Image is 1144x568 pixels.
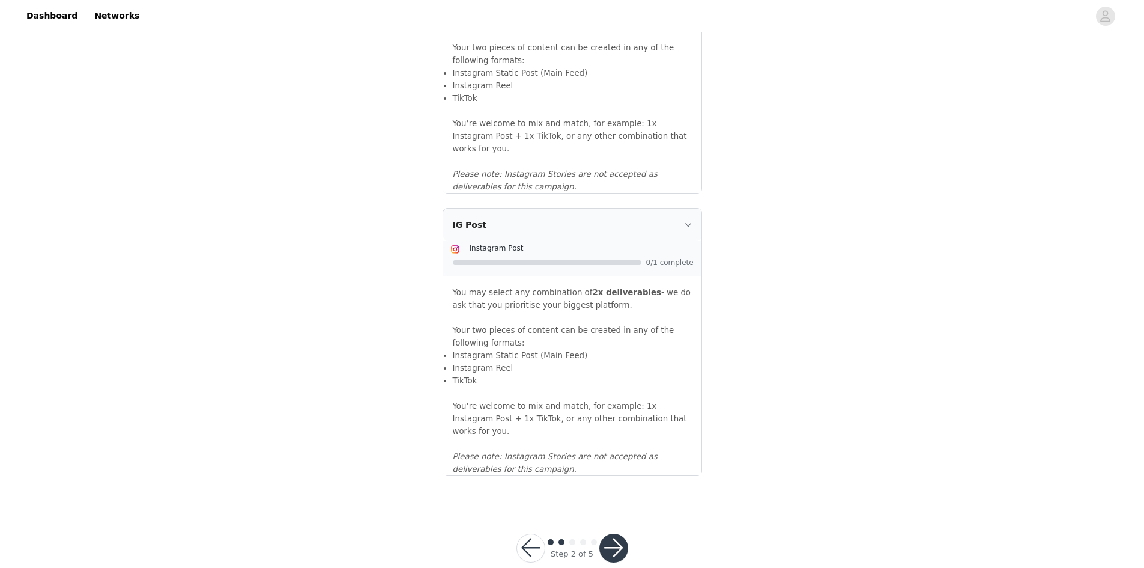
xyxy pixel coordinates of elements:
[1100,7,1111,26] div: avatar
[87,2,147,29] a: Networks
[453,119,687,153] span: You’re welcome to mix and match, for example: 1x Instagram Post + 1x TikTok, or any other combina...
[453,94,477,103] span: TikTok
[470,244,524,252] span: Instagram Post
[450,245,460,254] img: Instagram Icon
[453,69,588,78] span: Instagram Static Post (Main Feed)
[551,548,593,560] div: Step 2 of 5
[592,288,661,297] strong: 2x deliverables
[453,43,674,65] span: Your two pieces of content can be created in any of the following formats:
[646,259,694,266] span: 0/1 complete
[453,364,513,373] span: Instagram Reel
[443,209,701,241] div: icon: rightIG Post
[453,326,674,347] span: Your two pieces of content can be created in any of the following formats:
[19,2,85,29] a: Dashboard
[453,351,588,360] span: Instagram Static Post (Main Feed)
[453,402,687,436] span: You’re welcome to mix and match, for example: 1x Instagram Post + 1x TikTok, or any other combina...
[453,452,658,474] em: Please note: Instagram Stories are not accepted as deliverables for this campaign.
[453,81,513,90] span: Instagram Reel
[453,169,658,191] em: Please note: Instagram Stories are not accepted as deliverables for this campaign.
[453,288,691,310] span: You may select any combination of - we do ask that you prioritise your biggest platform.
[685,221,692,228] i: icon: right
[453,376,477,385] span: TikTok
